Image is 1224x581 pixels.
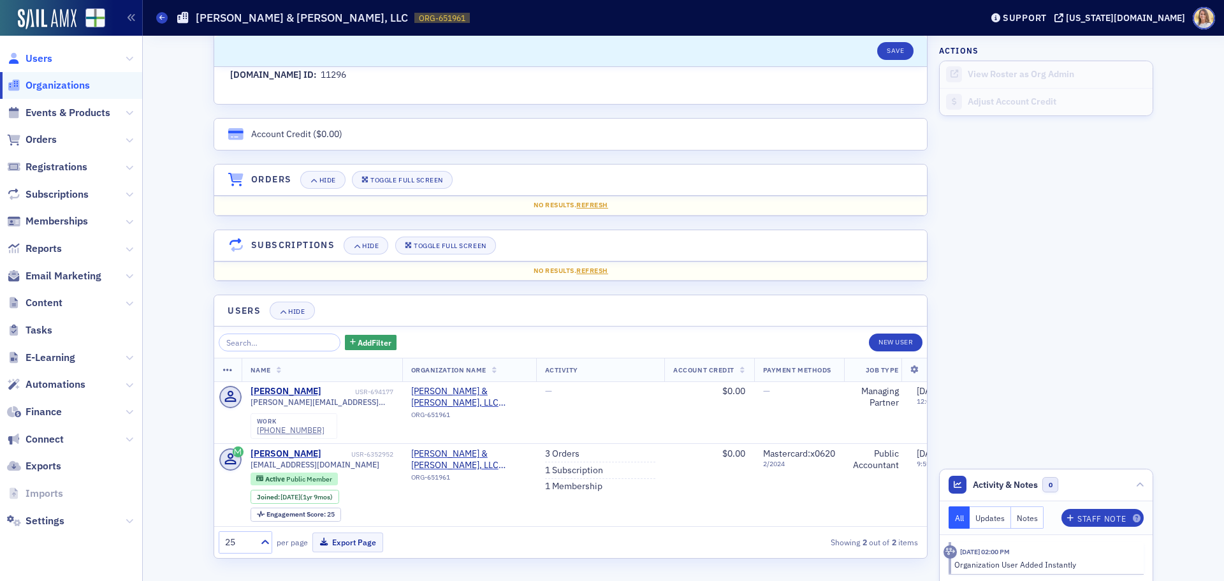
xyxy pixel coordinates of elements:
[722,385,745,397] span: $0.00
[312,533,383,552] button: Export Page
[763,460,835,468] span: 2 / 2024
[316,128,339,140] span: $0.00
[300,171,345,189] button: Hide
[257,493,281,501] span: Joined :
[25,269,101,283] span: Email Marketing
[545,365,578,374] span: Activity
[7,432,64,446] a: Connect
[223,266,918,276] div: No results.
[939,45,979,56] h4: Actions
[286,474,332,483] span: Public Member
[25,351,75,365] span: E-Learning
[411,473,527,486] div: ORG-651961
[545,385,552,397] span: —
[358,337,391,348] span: Add Filter
[230,68,316,82] div: [DOMAIN_NAME] ID:
[219,334,340,351] input: Search…
[576,266,608,275] span: Refresh
[25,214,88,228] span: Memberships
[25,160,87,174] span: Registrations
[1193,7,1215,29] span: Profile
[257,425,324,435] a: [PHONE_NUMBER]
[251,365,271,374] span: Name
[853,448,899,471] div: Public Accountant
[954,559,1135,570] div: Organization User Added Instantly
[362,242,379,249] div: Hide
[411,448,527,471] span: Frazier & Deeter, LLC (Atlanta, GA)
[853,386,899,408] div: Managing Partner
[545,481,602,492] a: 1 Membership
[25,188,89,202] span: Subscriptions
[25,242,62,256] span: Reports
[7,52,52,66] a: Users
[1066,12,1185,24] div: [US_STATE][DOMAIN_NAME]
[7,405,62,419] a: Finance
[1003,12,1047,24] div: Support
[7,459,61,473] a: Exports
[25,78,90,92] span: Organizations
[7,323,52,337] a: Tasks
[411,365,486,374] span: Organization Name
[280,492,300,501] span: [DATE]
[280,493,333,501] div: (1yr 9mos)
[257,418,324,425] div: work
[196,10,408,26] h1: [PERSON_NAME] & [PERSON_NAME], LLC
[266,510,327,518] span: Engagement Score :
[414,242,486,249] div: Toggle Full Screen
[419,13,465,24] span: ORG-651961
[694,536,919,548] div: Showing out of items
[76,8,105,30] a: View Homepage
[545,465,603,476] a: 1 Subscription
[7,133,57,147] a: Orders
[25,459,61,473] span: Exports
[7,296,62,310] a: Content
[352,171,453,189] button: Toggle Full Screen
[321,68,346,82] div: 11296
[973,478,1038,492] span: Activity & Notes
[370,177,442,184] div: Toggle Full Screen
[251,173,291,186] h4: Orders
[889,536,898,548] strong: 2
[917,397,945,406] time: 12:00 AM
[251,386,321,397] a: [PERSON_NAME]
[344,237,388,254] button: Hide
[7,378,85,392] a: Automations
[7,487,63,501] a: Imports
[943,545,957,559] div: Activity
[256,475,332,483] a: Active Public Member
[411,448,527,471] a: [PERSON_NAME] & [PERSON_NAME], LLC ([GEOGRAPHIC_DATA], [GEOGRAPHIC_DATA])
[970,506,1011,529] button: Updates
[251,508,341,522] div: Engagement Score: 25
[225,536,253,549] div: 25
[940,88,1153,115] a: Adjust Account Credit
[251,460,379,469] span: [EMAIL_ADDRESS][DOMAIN_NAME]
[266,511,335,518] div: 25
[949,506,970,529] button: All
[277,536,308,548] label: per page
[411,386,527,408] a: [PERSON_NAME] & [PERSON_NAME], LLC ([GEOGRAPHIC_DATA], [GEOGRAPHIC_DATA])
[763,365,831,374] span: Payment Methods
[722,448,745,459] span: $0.00
[1011,506,1044,529] button: Notes
[7,106,110,120] a: Events & Products
[25,405,62,419] span: Finance
[411,411,527,423] div: ORG-651961
[411,386,527,408] span: Frazier & Deeter, LLC (Atlanta, GA)
[763,385,770,397] span: —
[7,214,88,228] a: Memberships
[25,133,57,147] span: Orders
[1054,13,1190,22] button: [US_STATE][DOMAIN_NAME]
[251,490,339,504] div: Joined: 2023-10-24 00:00:00
[7,78,90,92] a: Organizations
[25,432,64,446] span: Connect
[288,308,305,315] div: Hide
[251,397,393,407] span: [PERSON_NAME][EMAIL_ADDRESS][PERSON_NAME][DOMAIN_NAME]
[1077,515,1126,522] div: Staff Note
[228,304,261,318] h4: Users
[866,365,899,374] span: Job Type
[7,242,62,256] a: Reports
[25,106,110,120] span: Events & Products
[545,448,579,460] a: 3 Orders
